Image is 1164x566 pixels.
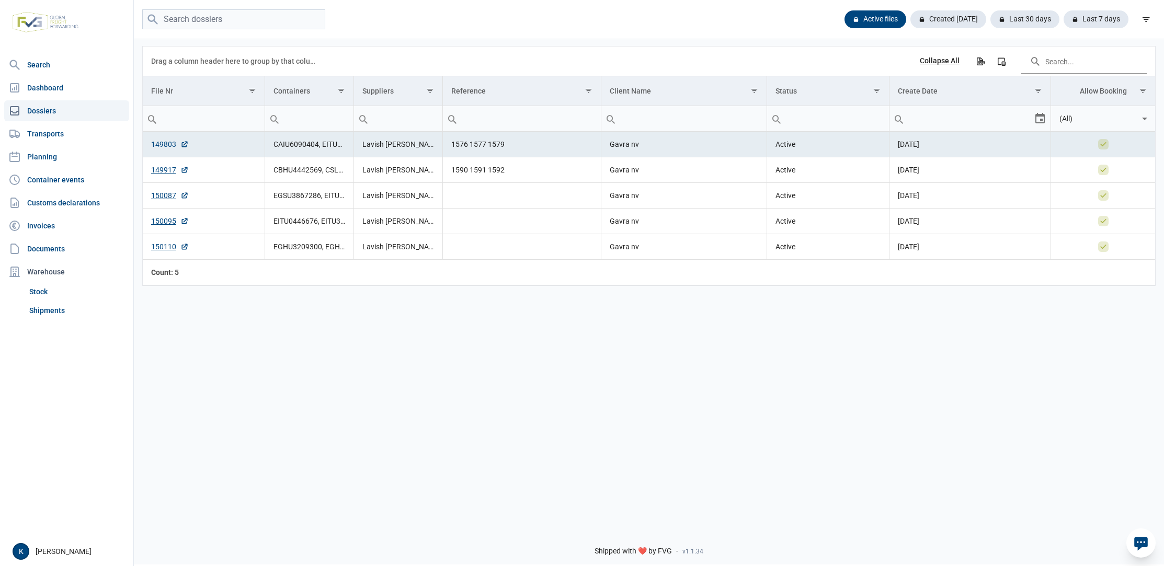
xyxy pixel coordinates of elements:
div: [PERSON_NAME] [13,543,127,560]
a: 149917 [151,165,189,175]
td: Active [767,209,889,234]
div: Data grid with 5 rows and 8 columns [143,47,1155,285]
input: Filter cell [265,106,353,131]
a: 150095 [151,216,189,226]
div: Suppliers [362,87,394,95]
span: Show filter options for column 'File Nr' [248,87,256,95]
div: Search box [601,106,620,131]
td: EGSU3867286, EITU0069886, EITU0310139, EITU3095240 [265,183,354,209]
td: Lavish [PERSON_NAME] Pvt. Ltd. [354,157,443,183]
span: [DATE] [898,242,919,251]
td: Column Status [767,76,889,106]
span: Show filter options for column 'Status' [873,87,881,95]
span: [DATE] [898,217,919,225]
td: CAIU6090404, EITU0486555, TEMU4587885 [265,132,354,157]
span: - [676,547,678,556]
td: Filter cell [143,106,265,132]
span: Show filter options for column 'Create Date' [1034,87,1042,95]
input: Filter cell [889,106,1034,131]
td: Lavish [PERSON_NAME] Pvt. Ltd. [354,234,443,260]
input: Filter cell [1051,106,1139,131]
a: Dashboard [4,77,129,98]
td: 1590 1591 1592 [443,157,601,183]
td: Lavish [PERSON_NAME] Pvt. Ltd. [354,183,443,209]
div: Create Date [898,87,938,95]
td: Gavra nv [601,183,767,209]
a: 149803 [151,139,189,149]
td: Filter cell [1051,106,1155,132]
img: FVG - Global freight forwarding [8,8,83,37]
a: Search [4,54,129,75]
td: CBHU4442569, CSLU2422163, OOLU0885380 [265,157,354,183]
td: Gavra nv [601,157,767,183]
div: Allow Booking [1080,87,1127,95]
input: Filter cell [601,106,766,131]
span: Shipped with ❤️ by FVG [595,547,672,556]
td: Gavra nv [601,234,767,260]
div: filter [1137,10,1156,29]
span: Show filter options for column 'Reference' [585,87,592,95]
td: Filter cell [767,106,889,132]
span: Show filter options for column 'Containers' [337,87,345,95]
a: Dossiers [4,100,129,121]
input: Filter cell [767,106,889,131]
div: Active files [845,10,906,28]
div: File Nr Count: 5 [151,267,257,278]
span: Show filter options for column 'Client Name' [750,87,758,95]
div: Last 30 days [990,10,1059,28]
td: Gavra nv [601,209,767,234]
td: Active [767,132,889,157]
input: Search in the data grid [1021,49,1147,74]
div: Search box [767,106,786,131]
td: Lavish [PERSON_NAME] Pvt. Ltd. [354,132,443,157]
a: Invoices [4,215,129,236]
td: Filter cell [265,106,354,132]
div: Select [1138,106,1151,131]
td: Active [767,234,889,260]
div: Search box [265,106,284,131]
span: Show filter options for column 'Allow Booking' [1139,87,1147,95]
div: Column Chooser [992,52,1011,71]
td: Column Containers [265,76,354,106]
div: Reference [451,87,486,95]
div: Select [1034,106,1046,131]
div: Last 7 days [1064,10,1128,28]
input: Filter cell [354,106,442,131]
a: Documents [4,238,129,259]
div: Created [DATE] [910,10,986,28]
a: Shipments [25,301,129,320]
div: Data grid toolbar [151,47,1147,76]
td: Column Reference [443,76,601,106]
div: Client Name [610,87,651,95]
td: Filter cell [601,106,767,132]
td: Gavra nv [601,132,767,157]
span: [DATE] [898,166,919,174]
div: Search box [443,106,462,131]
div: Drag a column header here to group by that column [151,53,319,70]
td: Column Suppliers [354,76,443,106]
input: Filter cell [143,106,265,131]
td: Filter cell [354,106,443,132]
div: Search box [889,106,908,131]
div: Warehouse [4,261,129,282]
input: Search dossiers [142,9,325,30]
div: Status [775,87,797,95]
a: 150087 [151,190,189,201]
div: Search box [354,106,373,131]
div: Containers [273,87,310,95]
div: Search box [143,106,162,131]
a: Transports [4,123,129,144]
td: Column File Nr [143,76,265,106]
td: 1576 1577 1579 [443,132,601,157]
td: Active [767,183,889,209]
td: EGHU3209300, EGHU3465067, EITU0134195, EITU0294212, EMCU6110168, EMCU6204159 [265,234,354,260]
button: K [13,543,29,560]
td: Lavish [PERSON_NAME] Pvt. Ltd. [354,209,443,234]
a: Container events [4,169,129,190]
div: Collapse All [920,56,960,66]
span: [DATE] [898,191,919,200]
td: Filter cell [889,106,1051,132]
a: Customs declarations [4,192,129,213]
td: Column Client Name [601,76,767,106]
